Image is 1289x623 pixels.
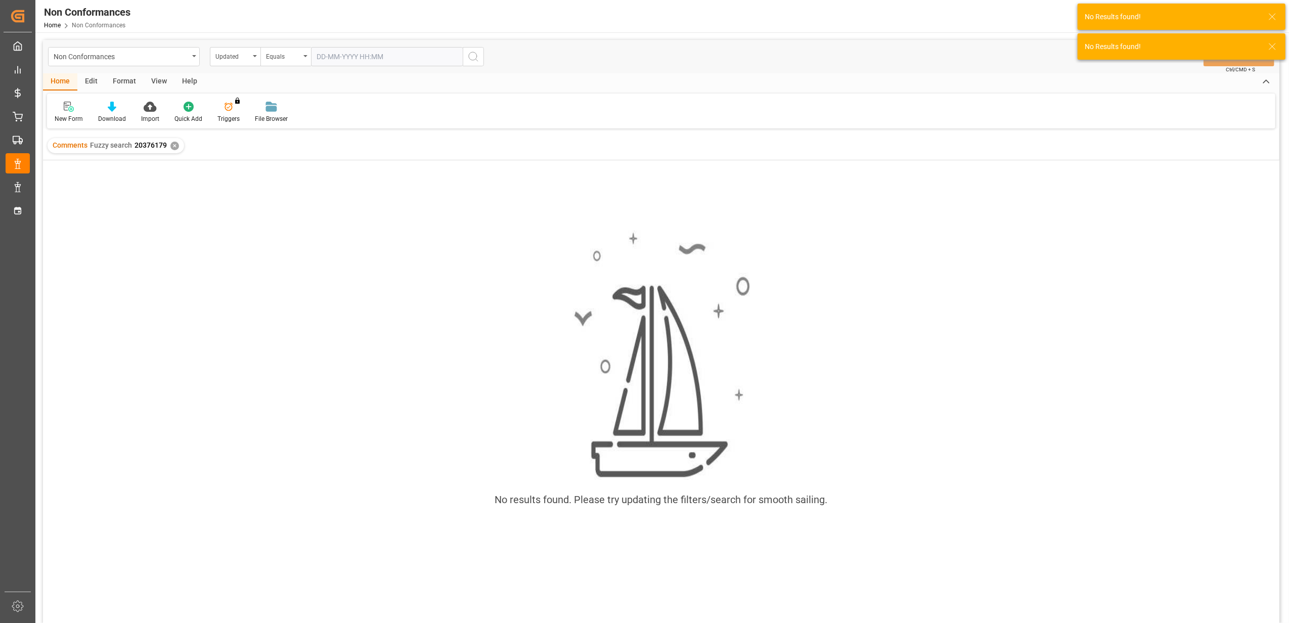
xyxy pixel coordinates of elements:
[1085,12,1259,22] div: No Results found!
[260,47,311,66] button: open menu
[255,114,288,123] div: File Browser
[105,73,144,91] div: Format
[53,141,87,149] span: Comments
[170,142,179,150] div: ✕
[174,73,205,91] div: Help
[174,114,202,123] div: Quick Add
[77,73,105,91] div: Edit
[44,22,61,29] a: Home
[266,50,300,61] div: Equals
[48,47,200,66] button: open menu
[215,50,250,61] div: Updated
[98,114,126,123] div: Download
[54,50,189,62] div: Non Conformances
[495,492,828,507] div: No results found. Please try updating the filters/search for smooth sailing.
[135,141,167,149] span: 20376179
[43,73,77,91] div: Home
[144,73,174,91] div: View
[311,47,463,66] input: DD-MM-YYYY HH:MM
[55,114,83,123] div: New Form
[90,141,132,149] span: Fuzzy search
[1085,41,1259,52] div: No Results found!
[210,47,260,66] button: open menu
[1226,66,1255,73] span: Ctrl/CMD + S
[573,231,750,480] img: smooth_sailing.jpeg
[141,114,159,123] div: Import
[463,47,484,66] button: search button
[44,5,130,20] div: Non Conformances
